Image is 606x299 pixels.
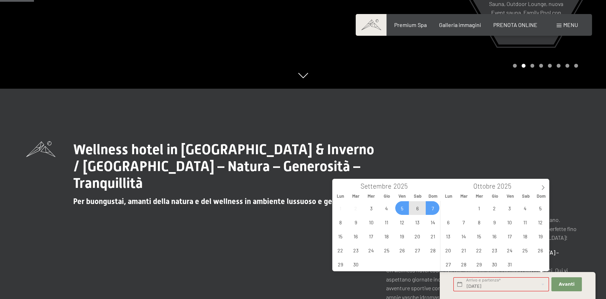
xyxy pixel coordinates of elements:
span: Settembre 27, 2025 [411,243,424,257]
span: Ottobre 12, 2025 [534,215,547,229]
span: Settembre 22, 2025 [334,243,347,257]
span: Settembre 3, 2025 [364,201,378,215]
span: Ottobre 22, 2025 [472,243,486,257]
span: Settembre 1, 2025 [334,201,347,215]
span: Sab [518,194,534,198]
div: Carousel Page 4 [539,64,543,68]
span: Ottobre 9, 2025 [487,215,501,229]
span: Settembre 9, 2025 [349,215,363,229]
span: Settembre 13, 2025 [411,215,424,229]
a: Premium Spa [394,21,426,28]
span: Ottobre 28, 2025 [457,257,471,271]
span: Ottobre 4, 2025 [518,201,532,215]
span: Ottobre 31, 2025 [503,257,516,271]
span: Sab [410,194,425,198]
input: Year [391,182,415,190]
span: Gio [487,194,503,198]
span: Settembre 7, 2025 [426,201,439,215]
span: Mar [456,194,472,198]
div: Carousel Page 7 [565,64,569,68]
a: Galleria immagini [439,21,481,28]
span: Ottobre 1, 2025 [472,201,486,215]
span: Settembre [361,183,391,190]
span: Ottobre 21, 2025 [457,243,471,257]
span: Settembre 11, 2025 [380,215,393,229]
span: Settembre 6, 2025 [411,201,424,215]
span: Ottobre 5, 2025 [534,201,547,215]
span: Settembre 16, 2025 [349,229,363,243]
input: Year [495,182,518,190]
span: Settembre 4, 2025 [380,201,393,215]
span: Ven [503,194,518,198]
span: Mer [363,194,379,198]
span: Ottobre 8, 2025 [472,215,486,229]
span: Settembre 10, 2025 [364,215,378,229]
span: Settembre 8, 2025 [334,215,347,229]
span: Settembre 23, 2025 [349,243,363,257]
span: Ven [395,194,410,198]
button: Avanti [551,277,581,292]
span: Ottobre 6, 2025 [441,215,455,229]
a: PRENOTA ONLINE [493,21,537,28]
span: Settembre 29, 2025 [334,257,347,271]
span: Ottobre 11, 2025 [518,215,532,229]
span: Ottobre 20, 2025 [441,243,455,257]
span: Lun [333,194,348,198]
span: Settembre 25, 2025 [380,243,393,257]
div: Carousel Page 8 [574,64,578,68]
span: Settembre 15, 2025 [334,229,347,243]
span: Ottobre 30, 2025 [487,257,501,271]
span: Ottobre 19, 2025 [534,229,547,243]
span: Settembre 18, 2025 [380,229,393,243]
span: Wellness hotel in [GEOGRAPHIC_DATA] & Inverno / [GEOGRAPHIC_DATA] – Natura – Generosità – Tranqui... [73,141,374,191]
span: Settembre 21, 2025 [426,229,439,243]
div: Carousel Page 2 (Current Slide) [522,64,525,68]
span: Settembre 19, 2025 [395,229,409,243]
span: Settembre 17, 2025 [364,229,378,243]
span: Ottobre 15, 2025 [472,229,486,243]
span: Ottobre 7, 2025 [457,215,471,229]
span: Mer [472,194,487,198]
span: Settembre 24, 2025 [364,243,378,257]
span: Settembre 2, 2025 [349,201,363,215]
span: Avanti [559,281,574,287]
div: Carousel Page 6 [557,64,560,68]
span: Gio [379,194,395,198]
span: Settembre 20, 2025 [411,229,424,243]
span: Ottobre 14, 2025 [457,229,471,243]
span: Ottobre 3, 2025 [503,201,516,215]
span: Per buongustai, amanti della natura e del wellness in ambiente lussuoso e generoso [73,197,355,206]
span: Mar [348,194,363,198]
span: Dom [534,194,549,198]
span: Lun [441,194,456,198]
span: Ottobre 25, 2025 [518,243,532,257]
span: Settembre 30, 2025 [349,257,363,271]
span: Ottobre 26, 2025 [534,243,547,257]
span: Ottobre 23, 2025 [487,243,501,257]
div: Carousel Page 5 [548,64,552,68]
span: Ottobre 13, 2025 [441,229,455,243]
span: Ottobre 27, 2025 [441,257,455,271]
div: Carousel Pagination [510,64,578,68]
span: Ottobre 17, 2025 [503,229,516,243]
span: Ottobre 16, 2025 [487,229,501,243]
span: Ottobre [473,183,495,190]
span: Ottobre 10, 2025 [503,215,516,229]
span: Settembre 14, 2025 [426,215,439,229]
span: Menu [563,21,578,28]
span: Ottobre 2, 2025 [487,201,501,215]
div: Carousel Page 3 [530,64,534,68]
span: Settembre 12, 2025 [395,215,409,229]
span: Ottobre 18, 2025 [518,229,532,243]
span: Ottobre 24, 2025 [503,243,516,257]
span: Ottobre 29, 2025 [472,257,486,271]
div: Carousel Page 1 [513,64,517,68]
span: Settembre 28, 2025 [426,243,439,257]
span: Settembre 26, 2025 [395,243,409,257]
span: Dom [425,194,441,198]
